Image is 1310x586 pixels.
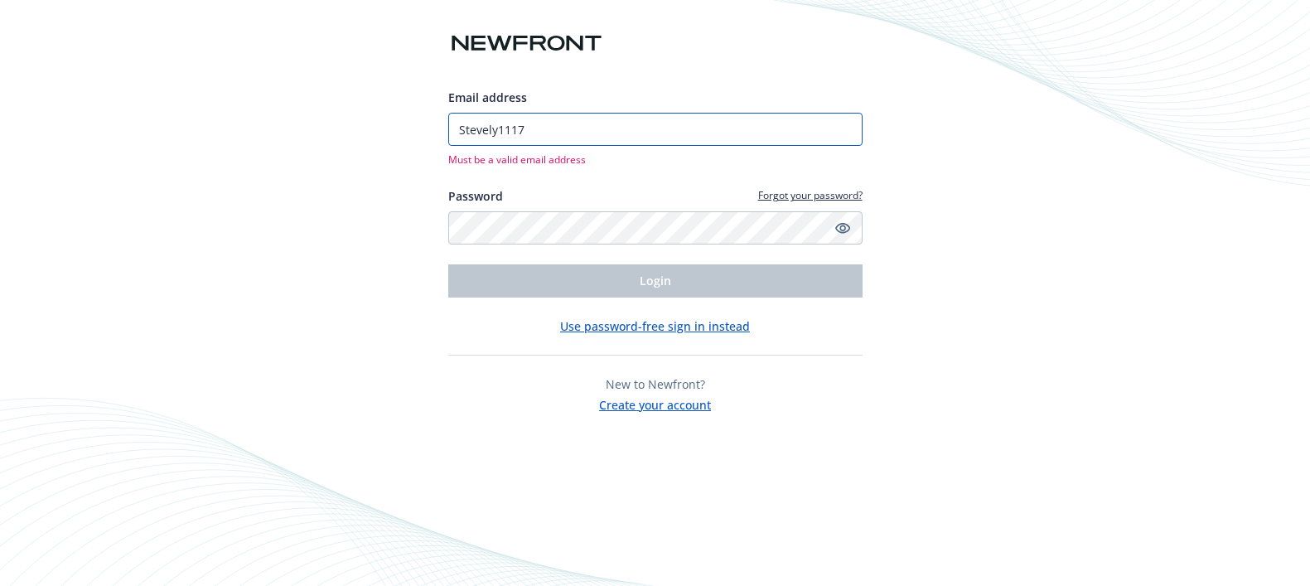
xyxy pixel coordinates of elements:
input: Enter your password [448,211,863,245]
span: Must be a valid email address [448,153,863,167]
button: Create your account [599,393,711,414]
input: Enter your email [448,113,863,146]
img: Newfront logo [448,29,605,58]
span: Login [640,273,671,288]
button: Login [448,264,863,298]
a: Forgot your password? [758,188,863,202]
label: Password [448,187,503,205]
span: New to Newfront? [606,376,705,392]
button: Use password-free sign in instead [560,317,750,335]
a: Show password [833,218,853,238]
span: Email address [448,90,527,105]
